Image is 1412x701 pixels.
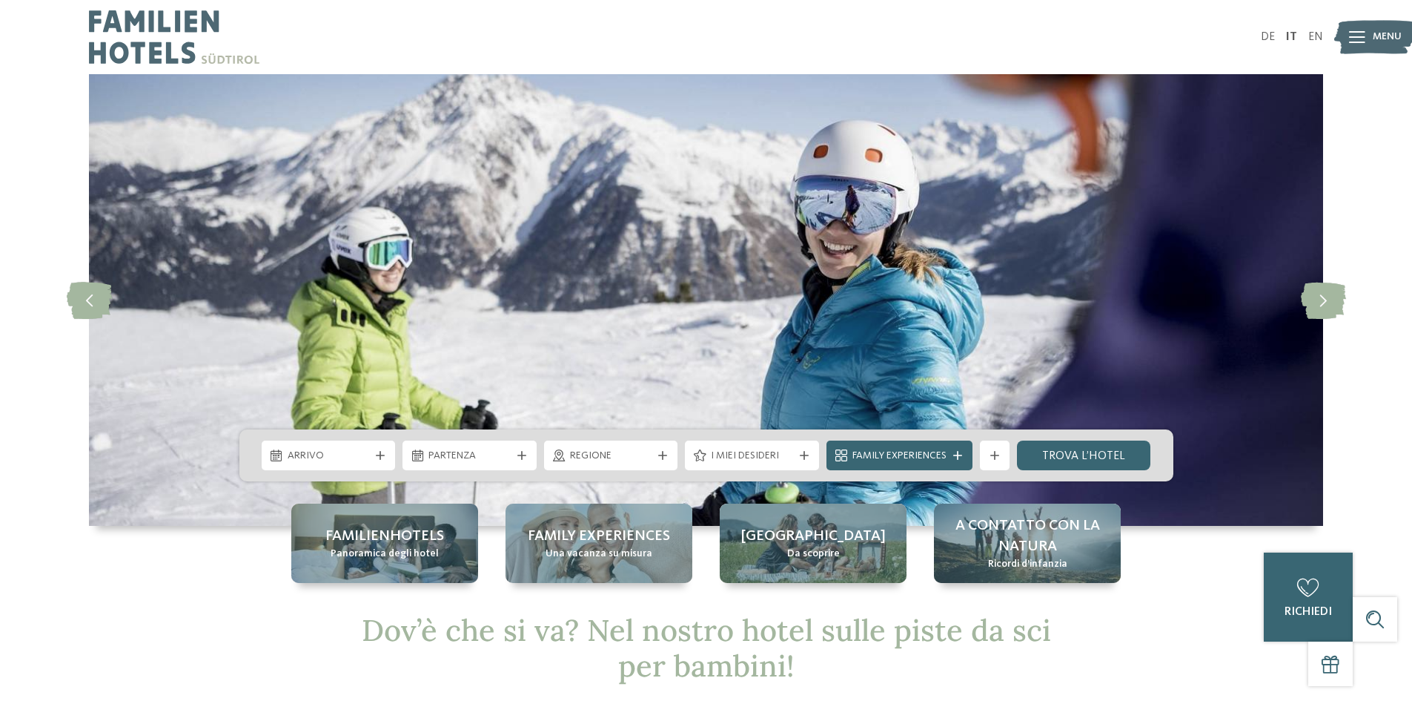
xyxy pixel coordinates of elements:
a: Hotel sulle piste da sci per bambini: divertimento senza confini Familienhotels Panoramica degli ... [291,504,478,583]
span: Ricordi d’infanzia [988,557,1067,572]
a: DE [1261,31,1275,43]
span: Panoramica degli hotel [331,547,439,562]
span: Una vacanza su misura [546,547,652,562]
span: Family Experiences [852,449,947,464]
img: Hotel sulle piste da sci per bambini: divertimento senza confini [89,74,1323,526]
span: richiedi [1285,606,1332,618]
a: richiedi [1264,553,1353,642]
span: Regione [570,449,652,464]
span: Menu [1373,30,1402,45]
a: trova l’hotel [1017,441,1151,470]
a: IT [1286,31,1297,43]
span: Da scoprire [787,547,840,562]
a: EN [1308,31,1323,43]
a: Hotel sulle piste da sci per bambini: divertimento senza confini Family experiences Una vacanza s... [506,504,692,583]
span: Familienhotels [325,526,444,547]
span: A contatto con la natura [949,516,1106,557]
span: I miei desideri [711,449,793,464]
a: Hotel sulle piste da sci per bambini: divertimento senza confini A contatto con la natura Ricordi... [934,504,1121,583]
span: Family experiences [528,526,670,547]
a: Hotel sulle piste da sci per bambini: divertimento senza confini [GEOGRAPHIC_DATA] Da scoprire [720,504,906,583]
span: Arrivo [288,449,370,464]
span: Dov’è che si va? Nel nostro hotel sulle piste da sci per bambini! [362,611,1051,685]
span: Partenza [428,449,511,464]
span: [GEOGRAPHIC_DATA] [741,526,886,547]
